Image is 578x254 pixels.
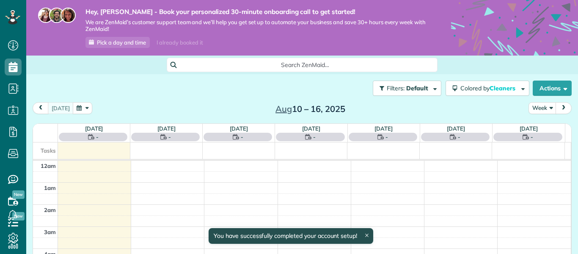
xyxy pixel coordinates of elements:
span: Pick a day and time [97,39,146,46]
span: 3am [44,229,56,235]
a: [DATE] [157,125,176,132]
button: next [556,102,572,114]
a: Filters: Default [369,81,441,96]
a: Pick a day and time [85,37,150,48]
span: Default [406,84,429,92]
span: We are ZenMaid’s customer support team and we’ll help you get set up to automate your business an... [85,19,426,33]
span: Colored by [460,84,518,92]
span: New [12,190,25,199]
span: - [168,133,171,141]
a: [DATE] [447,125,465,132]
span: Cleaners [490,84,517,92]
img: jorge-587dff0eeaa6aab1f244e6dc62b8924c3b6ad411094392a53c71c6c4a576187d.jpg [49,8,64,23]
span: - [313,133,316,141]
img: maria-72a9807cf96188c08ef61303f053569d2e2a8a1cde33d635c8a3ac13582a053d.jpg [38,8,53,23]
button: Filters: Default [373,81,441,96]
a: [DATE] [85,125,103,132]
button: prev [33,102,49,114]
span: - [531,133,533,141]
a: [DATE] [230,125,248,132]
span: Tasks [41,147,56,154]
a: [DATE] [520,125,538,132]
a: [DATE] [302,125,320,132]
button: Week [528,102,556,114]
h2: 10 – 16, 2025 [257,104,363,114]
span: 2am [44,207,56,213]
span: - [458,133,460,141]
span: - [241,133,243,141]
button: Actions [533,81,572,96]
span: - [96,133,99,141]
span: Filters: [387,84,405,92]
button: [DATE] [48,102,74,114]
span: - [385,133,388,141]
a: [DATE] [374,125,393,132]
img: michelle-19f622bdf1676172e81f8f8fba1fb50e276960ebfe0243fe18214015130c80e4.jpg [61,8,76,23]
span: Aug [275,103,292,114]
button: Colored byCleaners [446,81,529,96]
span: 12am [41,162,56,169]
div: You have successfully completed your account setup! [209,228,373,244]
div: I already booked it [151,37,208,48]
span: 1am [44,184,56,191]
strong: Hey, [PERSON_NAME] - Book your personalized 30-minute onboarding call to get started! [85,8,426,16]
